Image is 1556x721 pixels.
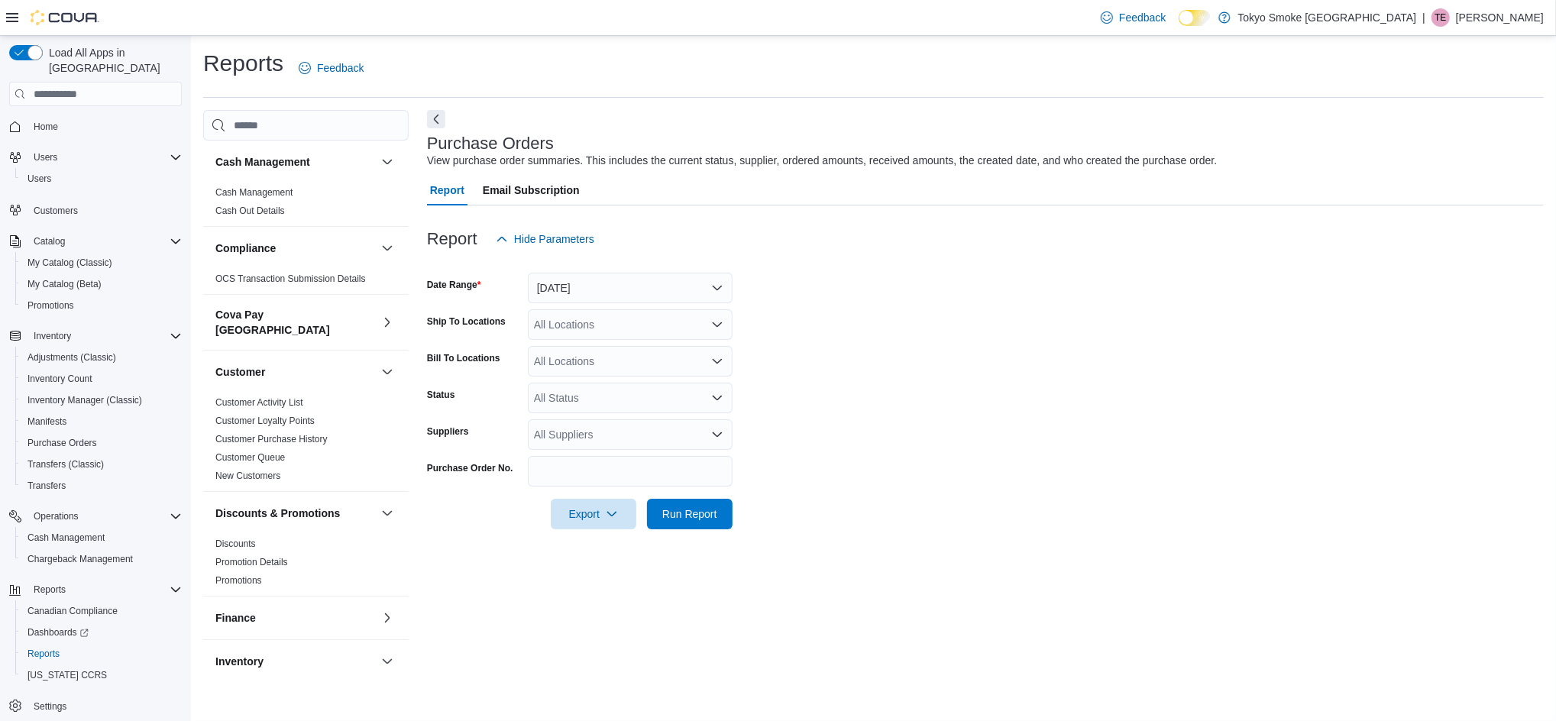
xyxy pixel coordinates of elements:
[27,532,105,544] span: Cash Management
[21,275,182,293] span: My Catalog (Beta)
[215,364,375,380] button: Customer
[21,529,182,547] span: Cash Management
[551,499,636,529] button: Export
[15,411,188,432] button: Manifests
[27,415,66,428] span: Manifests
[21,370,99,388] a: Inventory Count
[21,602,182,620] span: Canadian Compliance
[3,199,188,221] button: Customers
[1238,8,1417,27] p: Tokyo Smoke [GEOGRAPHIC_DATA]
[21,602,124,620] a: Canadian Compliance
[27,299,74,312] span: Promotions
[15,643,188,664] button: Reports
[215,452,285,463] a: Customer Queue
[215,397,303,408] a: Customer Activity List
[31,10,99,25] img: Cova
[27,351,116,364] span: Adjustments (Classic)
[215,574,262,587] span: Promotions
[21,434,103,452] a: Purchase Orders
[215,556,288,568] span: Promotion Details
[27,480,66,492] span: Transfers
[27,118,64,136] a: Home
[27,117,182,136] span: Home
[34,121,58,133] span: Home
[490,224,600,254] button: Hide Parameters
[27,553,133,565] span: Chargeback Management
[3,695,188,717] button: Settings
[27,148,63,167] button: Users
[21,645,66,663] a: Reports
[215,396,303,409] span: Customer Activity List
[215,154,375,170] button: Cash Management
[21,434,182,452] span: Purchase Orders
[427,352,500,364] label: Bill To Locations
[662,506,717,522] span: Run Report
[1422,8,1425,27] p: |
[528,273,733,303] button: [DATE]
[21,296,182,315] span: Promotions
[647,499,733,529] button: Run Report
[711,355,723,367] button: Open list of options
[21,296,80,315] a: Promotions
[27,697,73,716] a: Settings
[427,389,455,401] label: Status
[215,307,375,338] button: Cova Pay [GEOGRAPHIC_DATA]
[427,134,554,153] h3: Purchase Orders
[1119,10,1166,25] span: Feedback
[3,579,188,600] button: Reports
[15,475,188,496] button: Transfers
[215,187,293,198] a: Cash Management
[215,415,315,427] span: Customer Loyalty Points
[427,230,477,248] h3: Report
[15,600,188,622] button: Canadian Compliance
[3,147,188,168] button: Users
[27,202,84,220] a: Customers
[293,53,370,83] a: Feedback
[21,529,111,547] a: Cash Management
[1435,8,1446,27] span: TE
[427,315,506,328] label: Ship To Locations
[215,241,276,256] h3: Compliance
[215,205,285,216] a: Cash Out Details
[430,175,464,205] span: Report
[21,348,122,367] a: Adjustments (Classic)
[560,499,627,529] span: Export
[427,153,1218,169] div: View purchase order summaries. This includes the current status, supplier, ordered amounts, recei...
[21,666,182,684] span: Washington CCRS
[427,425,469,438] label: Suppliers
[514,231,594,247] span: Hide Parameters
[27,173,51,185] span: Users
[15,168,188,189] button: Users
[215,451,285,464] span: Customer Queue
[27,580,182,599] span: Reports
[21,645,182,663] span: Reports
[215,470,280,481] a: New Customers
[21,550,139,568] a: Chargeback Management
[21,455,182,474] span: Transfers (Classic)
[27,278,102,290] span: My Catalog (Beta)
[378,313,396,331] button: Cova Pay [GEOGRAPHIC_DATA]
[215,415,315,426] a: Customer Loyalty Points
[27,148,182,167] span: Users
[21,170,57,188] a: Users
[215,470,280,482] span: New Customers
[27,507,182,525] span: Operations
[711,428,723,441] button: Open list of options
[27,232,182,251] span: Catalog
[3,325,188,347] button: Inventory
[15,548,188,570] button: Chargeback Management
[34,700,66,713] span: Settings
[215,538,256,550] span: Discounts
[215,273,366,285] span: OCS Transaction Submission Details
[27,697,182,716] span: Settings
[215,654,375,669] button: Inventory
[215,538,256,549] a: Discounts
[427,279,481,291] label: Date Range
[483,175,580,205] span: Email Subscription
[27,605,118,617] span: Canadian Compliance
[27,458,104,470] span: Transfers (Classic)
[15,368,188,390] button: Inventory Count
[27,327,77,345] button: Inventory
[21,455,110,474] a: Transfers (Classic)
